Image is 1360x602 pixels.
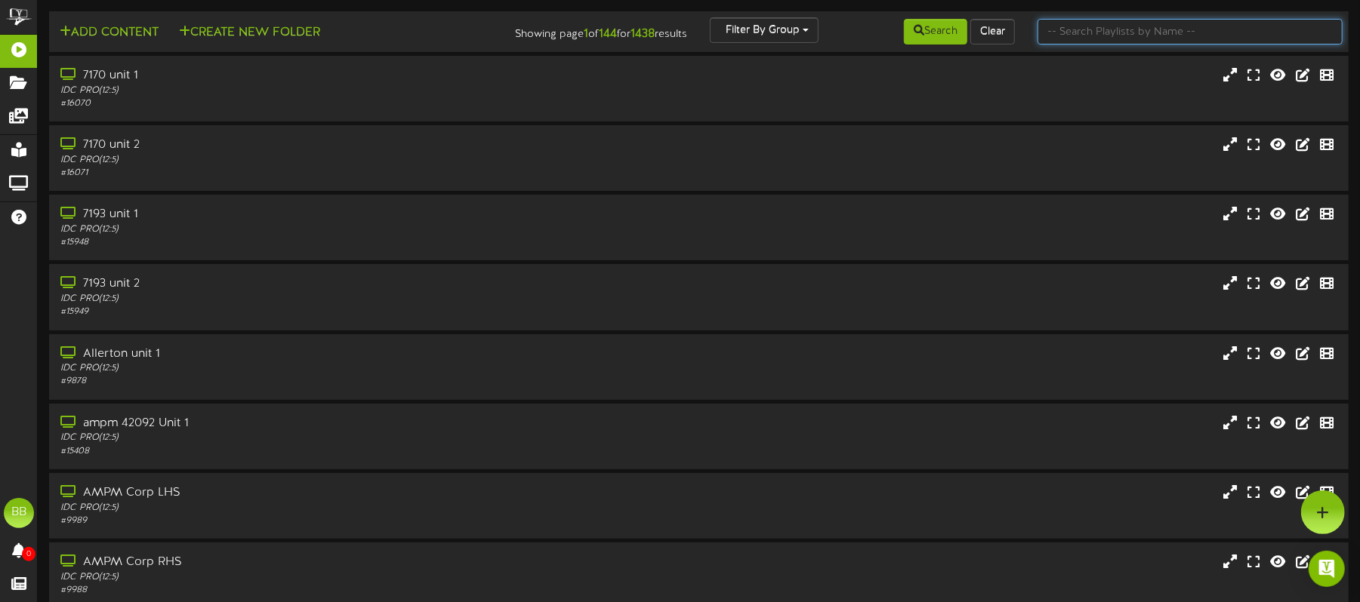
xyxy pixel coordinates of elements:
input: -- Search Playlists by Name -- [1038,19,1343,45]
div: # 9878 [60,375,579,388]
div: IDC PRO ( 12:5 ) [60,84,579,97]
div: IDC PRO ( 12:5 ) [60,432,579,444]
strong: 144 [599,27,617,41]
div: # 15949 [60,306,579,318]
div: AMPM Corp LHS [60,484,579,502]
div: IDC PRO ( 12:5 ) [60,293,579,306]
div: IDC PRO ( 12:5 ) [60,362,579,375]
div: 7170 unit 2 [60,137,579,154]
button: Create New Folder [174,23,325,42]
div: 7193 unit 1 [60,206,579,223]
span: 0 [22,547,35,561]
button: Add Content [55,23,163,42]
strong: 1 [584,27,588,41]
div: Allerton unit 1 [60,346,579,363]
div: Showing page of for results [480,17,699,43]
div: # 16070 [60,97,579,110]
div: Open Intercom Messenger [1309,551,1345,587]
div: IDC PRO ( 12:5 ) [60,571,579,584]
div: ampm 42092 Unit 1 [60,415,579,432]
div: IDC PRO ( 12:5 ) [60,502,579,514]
strong: 1438 [631,27,655,41]
div: # 16071 [60,167,579,180]
div: AMPM Corp RHS [60,554,579,571]
div: 7170 unit 1 [60,67,579,84]
div: 7193 unit 2 [60,275,579,293]
div: IDC PRO ( 12:5 ) [60,154,579,167]
div: # 9988 [60,584,579,597]
div: # 15948 [60,236,579,249]
button: Filter By Group [710,17,819,43]
button: Search [904,19,967,45]
div: # 15408 [60,445,579,458]
button: Clear [970,19,1015,45]
div: IDC PRO ( 12:5 ) [60,223,579,236]
div: BB [4,498,34,528]
div: # 9989 [60,514,579,527]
